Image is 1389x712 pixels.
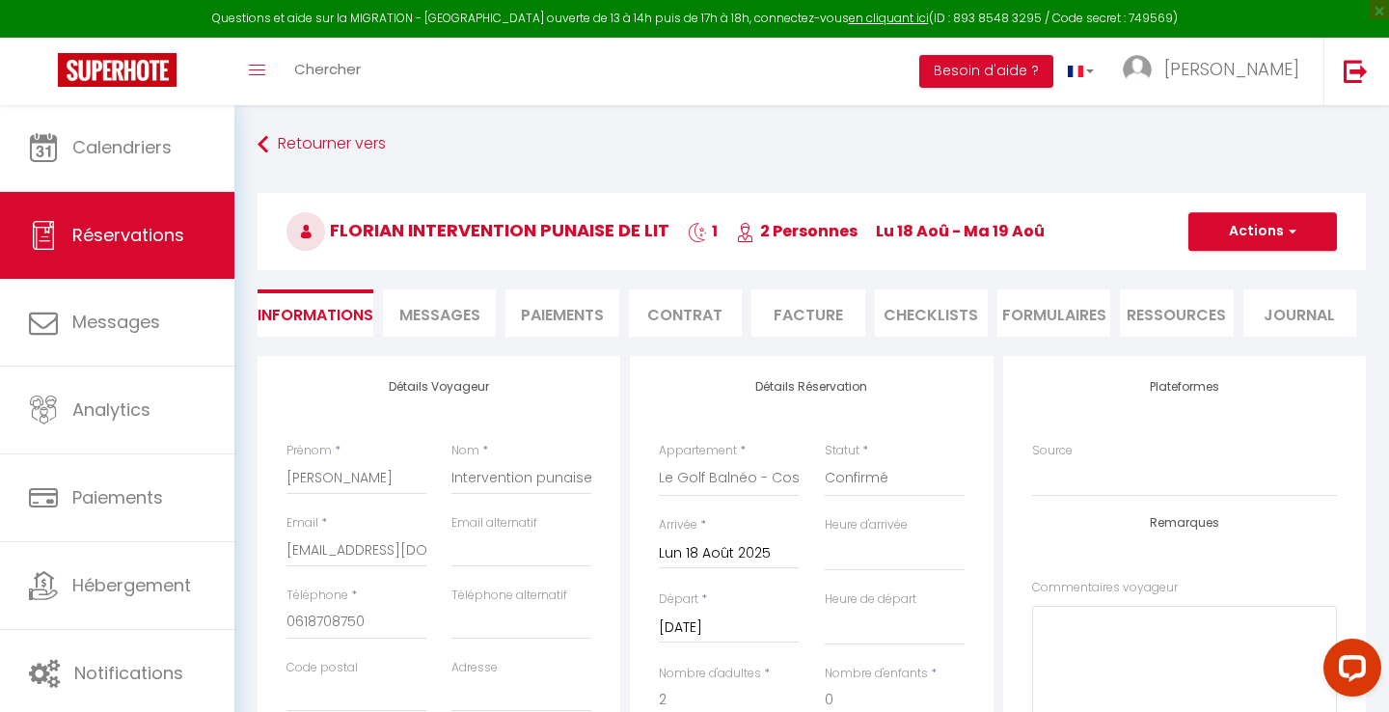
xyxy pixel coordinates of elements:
[451,587,567,605] label: Téléphone alternatif
[72,397,150,422] span: Analytics
[849,10,929,26] a: en cliquant ici
[1120,289,1233,337] li: Ressources
[451,442,479,460] label: Nom
[659,380,964,394] h4: Détails Réservation
[688,220,718,242] span: 1
[825,516,908,534] label: Heure d'arrivée
[1243,289,1356,337] li: Journal
[286,442,332,460] label: Prénom
[286,218,669,242] span: Florian Intervention punaise de lit
[629,289,742,337] li: Contrat
[286,514,318,533] label: Email
[1188,212,1337,251] button: Actions
[919,55,1053,88] button: Besoin d'aide ?
[1032,579,1178,597] label: Commentaires voyageur
[258,127,1366,162] a: Retourner vers
[751,289,864,337] li: Facture
[74,661,183,685] span: Notifications
[1032,380,1337,394] h4: Plateformes
[286,380,591,394] h4: Détails Voyageur
[72,573,191,597] span: Hébergement
[505,289,618,337] li: Paiements
[451,659,498,677] label: Adresse
[659,665,761,683] label: Nombre d'adultes
[1164,57,1299,81] span: [PERSON_NAME]
[1344,59,1368,83] img: logout
[659,442,737,460] label: Appartement
[876,220,1045,242] span: lu 18 Aoû - ma 19 Aoû
[280,38,375,105] a: Chercher
[997,289,1110,337] li: FORMULAIRES
[1108,38,1323,105] a: ... [PERSON_NAME]
[1032,516,1337,530] h4: Remarques
[72,135,172,159] span: Calendriers
[286,659,358,677] label: Code postal
[1032,442,1073,460] label: Source
[72,485,163,509] span: Paiements
[399,304,480,326] span: Messages
[294,59,361,79] span: Chercher
[451,514,537,533] label: Email alternatif
[72,223,184,247] span: Réservations
[286,587,348,605] label: Téléphone
[58,53,177,87] img: Super Booking
[875,289,988,337] li: CHECKLISTS
[258,289,373,337] li: Informations
[1308,631,1389,712] iframe: LiveChat chat widget
[72,310,160,334] span: Messages
[659,590,698,609] label: Départ
[825,590,916,609] label: Heure de départ
[825,442,859,460] label: Statut
[1123,55,1152,84] img: ...
[825,665,928,683] label: Nombre d'enfants
[659,516,697,534] label: Arrivée
[736,220,858,242] span: 2 Personnes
